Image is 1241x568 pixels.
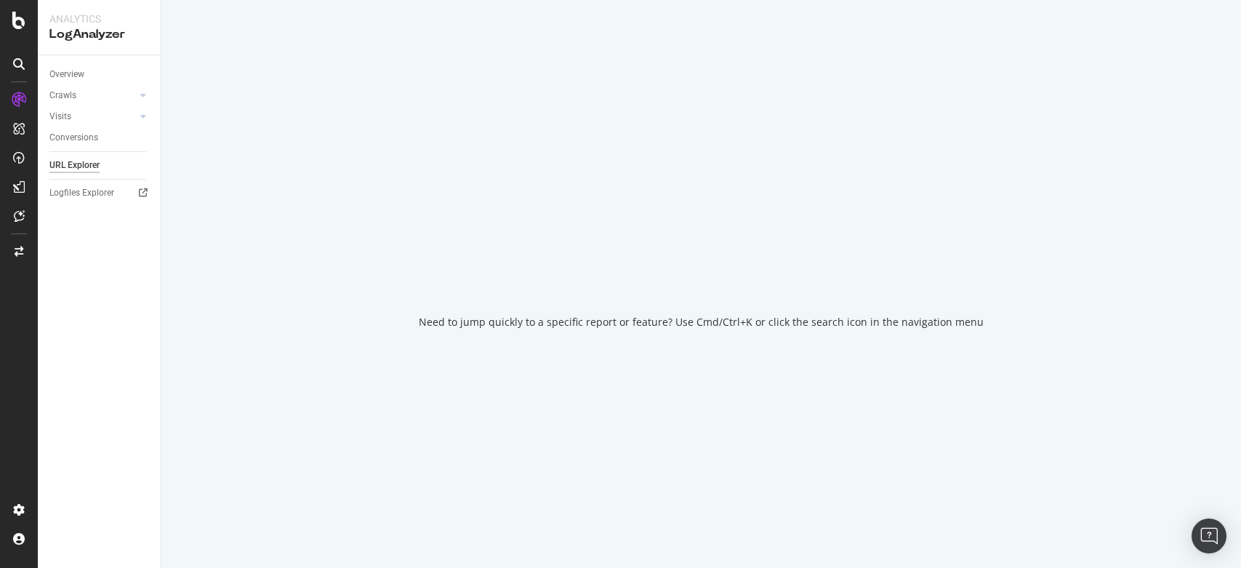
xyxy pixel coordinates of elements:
div: Overview [49,67,84,82]
a: Crawls [49,88,136,103]
div: Crawls [49,88,76,103]
div: Visits [49,109,71,124]
div: Logfiles Explorer [49,185,114,201]
a: Visits [49,109,136,124]
div: URL Explorer [49,158,100,173]
div: Analytics [49,12,149,26]
a: Conversions [49,130,150,145]
div: Need to jump quickly to a specific report or feature? Use Cmd/Ctrl+K or click the search icon in ... [419,315,984,329]
a: Overview [49,67,150,82]
a: URL Explorer [49,158,150,173]
div: LogAnalyzer [49,26,149,43]
div: Open Intercom Messenger [1192,519,1226,553]
a: Logfiles Explorer [49,185,150,201]
div: Conversions [49,130,98,145]
div: animation [649,239,754,292]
